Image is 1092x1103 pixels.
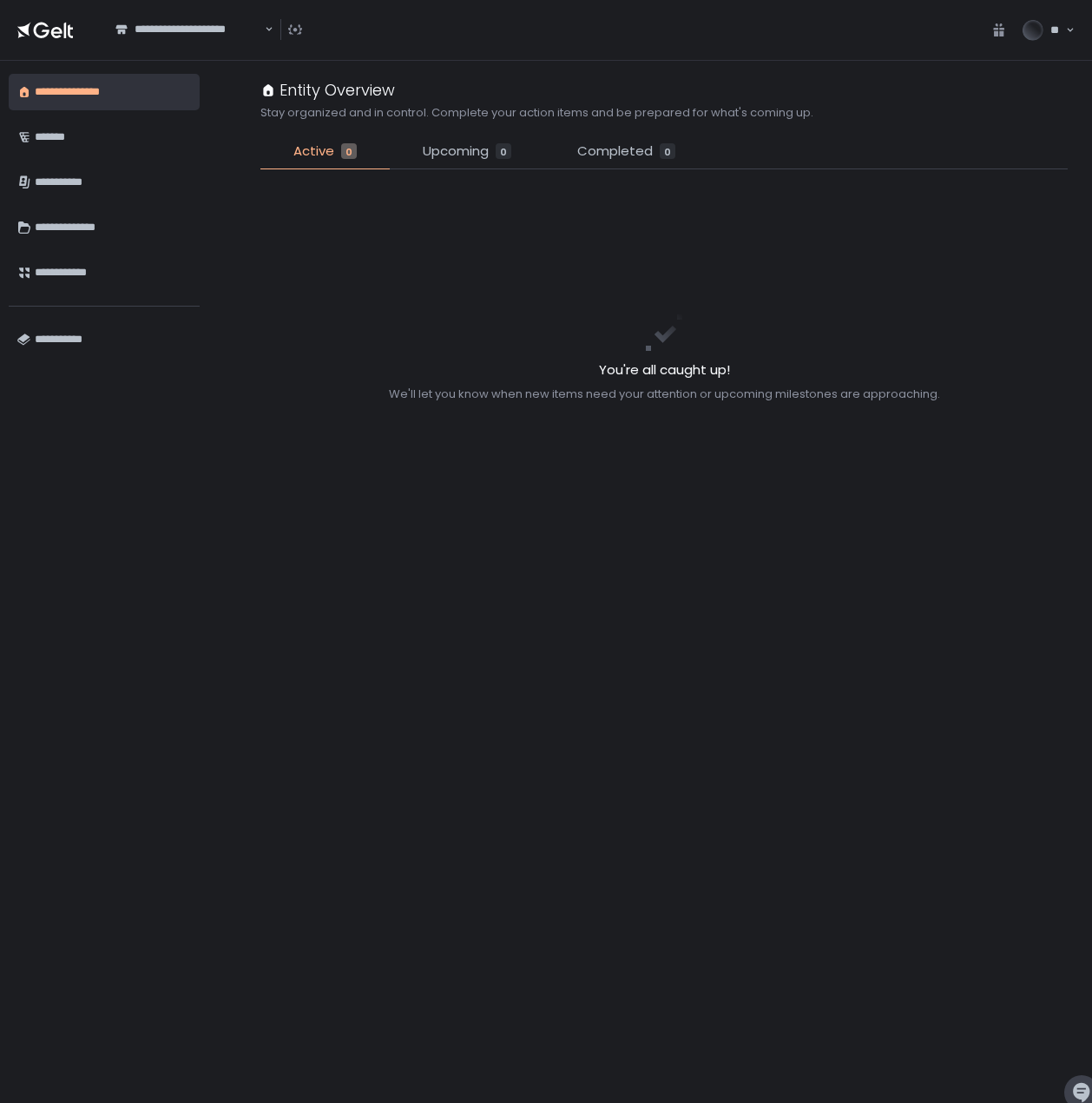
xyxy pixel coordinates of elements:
input: Search for option [115,37,263,55]
span: Completed [577,142,653,162]
div: Entity Overview [260,78,395,102]
div: 0 [341,143,357,159]
div: 0 [496,143,511,159]
div: 0 [660,143,675,159]
h2: Stay organized and in control. Complete your action items and be prepared for what's coming up. [260,105,813,121]
div: We'll let you know when new items need your attention or upcoming milestones are approaching. [389,386,940,402]
span: Upcoming [423,142,489,162]
span: Active [293,142,334,162]
h2: You're all caught up! [389,360,940,380]
div: Search for option [104,12,273,48]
